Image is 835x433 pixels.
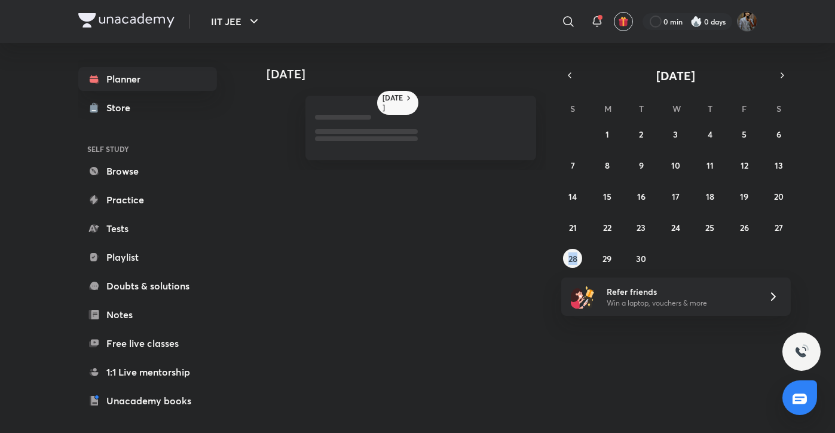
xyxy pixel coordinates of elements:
span: [DATE] [656,68,695,84]
button: September 8, 2025 [598,155,617,175]
abbr: September 10, 2025 [671,160,680,171]
a: Browse [78,159,217,183]
abbr: Sunday [570,103,575,114]
abbr: September 13, 2025 [775,160,783,171]
abbr: September 27, 2025 [775,222,783,233]
abbr: Wednesday [672,103,681,114]
button: September 2, 2025 [632,124,651,144]
button: [DATE] [578,67,774,84]
a: Unacademy books [78,389,217,413]
abbr: Friday [742,103,747,114]
abbr: Saturday [776,103,781,114]
h6: SELF STUDY [78,139,217,159]
button: September 29, 2025 [598,249,617,268]
button: September 7, 2025 [563,155,582,175]
abbr: September 4, 2025 [708,129,712,140]
button: September 16, 2025 [632,187,651,206]
button: September 19, 2025 [735,187,754,206]
abbr: September 18, 2025 [706,191,714,202]
button: September 22, 2025 [598,218,617,237]
a: Free live classes [78,331,217,355]
abbr: Monday [604,103,611,114]
a: Notes [78,303,217,327]
a: Planner [78,67,217,91]
abbr: September 11, 2025 [706,160,714,171]
button: September 26, 2025 [735,218,754,237]
button: September 9, 2025 [632,155,651,175]
button: September 5, 2025 [735,124,754,144]
button: September 27, 2025 [769,218,788,237]
abbr: September 25, 2025 [705,222,714,233]
button: September 25, 2025 [701,218,720,237]
button: September 14, 2025 [563,187,582,206]
img: ttu [794,344,809,359]
abbr: September 9, 2025 [639,160,644,171]
button: September 13, 2025 [769,155,788,175]
abbr: September 15, 2025 [603,191,611,202]
button: September 24, 2025 [666,218,685,237]
abbr: September 7, 2025 [571,160,575,171]
a: Company Logo [78,13,175,31]
h6: [DATE] [383,93,404,112]
abbr: September 29, 2025 [602,253,611,264]
button: September 4, 2025 [701,124,720,144]
img: Company Logo [78,13,175,28]
abbr: September 26, 2025 [740,222,749,233]
p: Win a laptop, vouchers & more [607,298,754,309]
abbr: September 21, 2025 [569,222,577,233]
img: referral [571,285,595,309]
abbr: September 5, 2025 [742,129,747,140]
button: September 23, 2025 [632,218,651,237]
button: September 10, 2025 [666,155,685,175]
img: streak [690,16,702,28]
abbr: September 19, 2025 [740,191,748,202]
abbr: September 6, 2025 [776,129,781,140]
a: Tests [78,216,217,240]
abbr: September 24, 2025 [671,222,680,233]
button: September 30, 2025 [632,249,651,268]
div: Store [107,100,138,115]
abbr: September 12, 2025 [741,160,748,171]
button: September 18, 2025 [701,187,720,206]
button: September 17, 2025 [666,187,685,206]
button: September 12, 2025 [735,155,754,175]
button: IIT JEE [204,10,268,33]
abbr: September 3, 2025 [673,129,678,140]
abbr: September 16, 2025 [637,191,646,202]
a: Playlist [78,245,217,269]
button: September 28, 2025 [563,249,582,268]
abbr: September 17, 2025 [672,191,680,202]
button: September 1, 2025 [598,124,617,144]
button: September 21, 2025 [563,218,582,237]
abbr: Thursday [708,103,712,114]
abbr: September 14, 2025 [568,191,577,202]
h4: [DATE] [267,67,548,81]
abbr: September 20, 2025 [774,191,784,202]
abbr: September 22, 2025 [603,222,611,233]
abbr: September 23, 2025 [637,222,646,233]
a: 1:1 Live mentorship [78,360,217,384]
button: September 20, 2025 [769,187,788,206]
img: avatar [618,16,629,27]
button: September 15, 2025 [598,187,617,206]
abbr: September 2, 2025 [640,129,644,140]
button: avatar [614,12,633,31]
abbr: September 28, 2025 [568,253,577,264]
abbr: Tuesday [639,103,644,114]
a: Practice [78,188,217,212]
button: September 6, 2025 [769,124,788,144]
button: September 11, 2025 [701,155,720,175]
abbr: September 8, 2025 [605,160,610,171]
abbr: September 30, 2025 [637,253,647,264]
button: September 3, 2025 [666,124,685,144]
abbr: September 1, 2025 [605,129,609,140]
img: Shivam Munot [737,11,757,32]
a: Doubts & solutions [78,274,217,298]
a: Store [78,96,217,120]
h6: Refer friends [607,285,754,298]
